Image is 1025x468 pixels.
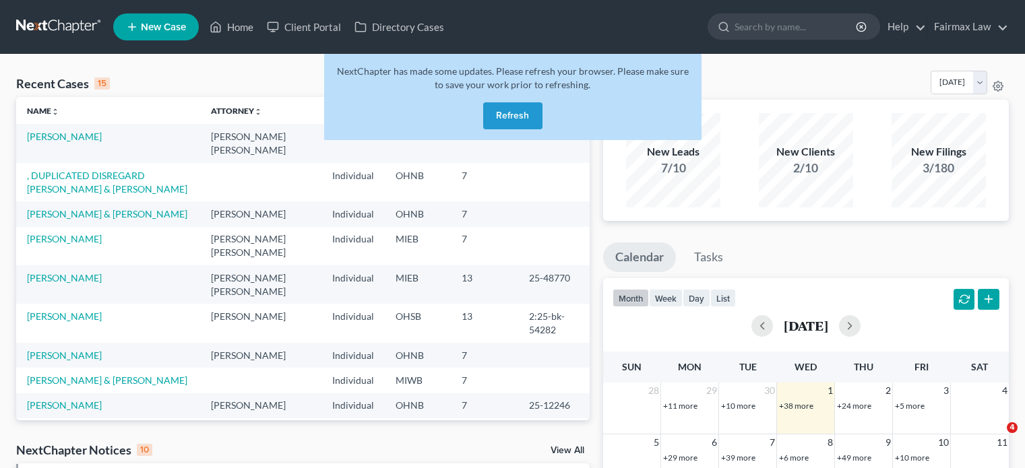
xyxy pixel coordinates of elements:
[200,393,321,418] td: [PERSON_NAME]
[721,453,755,463] a: +39 more
[779,401,813,411] a: +38 more
[759,144,853,160] div: New Clients
[27,170,187,195] a: , DUPLICATED DISREGARD [PERSON_NAME] & [PERSON_NAME]
[451,227,518,265] td: 7
[451,201,518,226] td: 7
[895,401,925,411] a: +5 more
[385,201,451,226] td: OHNB
[784,319,828,333] h2: [DATE]
[200,304,321,342] td: [PERSON_NAME]
[200,227,321,265] td: [PERSON_NAME] [PERSON_NAME]
[652,434,660,450] span: 5
[385,343,451,368] td: OHNB
[647,382,660,399] span: 28
[16,442,152,458] div: NextChapter Notices
[678,361,702,372] span: Mon
[27,374,187,386] a: [PERSON_NAME] & [PERSON_NAME]
[826,434,834,450] span: 8
[884,434,892,450] span: 9
[626,144,720,160] div: New Leads
[483,102,542,129] button: Refresh
[710,289,736,307] button: list
[451,343,518,368] td: 7
[763,382,776,399] span: 30
[321,163,385,201] td: Individual
[626,160,720,176] div: 7/10
[200,343,321,368] td: [PERSON_NAME]
[27,272,102,283] a: [PERSON_NAME]
[385,368,451,393] td: MIWB
[914,361,929,372] span: Fri
[385,227,451,265] td: MIEB
[795,361,817,372] span: Wed
[622,361,642,372] span: Sun
[1001,382,1009,399] span: 4
[683,289,710,307] button: day
[942,382,950,399] span: 3
[211,106,262,116] a: Attorneyunfold_more
[518,418,589,457] td: 25-32095
[385,393,451,418] td: OHNB
[385,265,451,304] td: MIEB
[927,15,1008,39] a: Fairmax Law
[451,163,518,201] td: 7
[451,265,518,304] td: 13
[892,144,986,160] div: New Filings
[721,401,755,411] a: +10 more
[451,304,518,342] td: 13
[321,418,385,457] td: Individual
[27,399,102,411] a: [PERSON_NAME]
[27,349,102,361] a: [PERSON_NAME]
[27,208,187,220] a: [PERSON_NAME] & [PERSON_NAME]
[137,444,152,456] div: 10
[385,163,451,201] td: OHNB
[759,160,853,176] div: 2/10
[895,453,929,463] a: +10 more
[837,401,871,411] a: +24 more
[321,368,385,393] td: Individual
[735,14,858,39] input: Search by name...
[141,22,186,32] span: New Case
[682,242,735,272] a: Tasks
[27,106,59,116] a: Nameunfold_more
[854,361,873,372] span: Thu
[321,124,385,162] td: Individual
[254,108,262,116] i: unfold_more
[385,304,451,342] td: OHSB
[348,15,451,39] a: Directory Cases
[16,75,110,92] div: Recent Cases
[884,382,892,399] span: 2
[881,15,926,39] a: Help
[337,65,689,90] span: NextChapter has made some updates. Please refresh your browser. Please make sure to save your wor...
[663,401,697,411] a: +11 more
[321,343,385,368] td: Individual
[94,77,110,90] div: 15
[200,201,321,226] td: [PERSON_NAME]
[260,15,348,39] a: Client Portal
[779,453,809,463] a: +6 more
[321,393,385,418] td: Individual
[321,304,385,342] td: Individual
[1007,422,1018,433] span: 4
[892,160,986,176] div: 3/180
[837,453,871,463] a: +49 more
[27,310,102,322] a: [PERSON_NAME]
[768,434,776,450] span: 7
[451,418,518,457] td: 13
[705,382,718,399] span: 29
[51,108,59,116] i: unfold_more
[451,393,518,418] td: 7
[826,382,834,399] span: 1
[321,265,385,304] td: Individual
[321,201,385,226] td: Individual
[203,15,260,39] a: Home
[27,131,102,142] a: [PERSON_NAME]
[971,361,988,372] span: Sat
[979,422,1012,455] iframe: Intercom live chat
[937,434,950,450] span: 10
[518,393,589,418] td: 25-12246
[613,289,649,307] button: month
[710,434,718,450] span: 6
[603,242,676,272] a: Calendar
[451,368,518,393] td: 7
